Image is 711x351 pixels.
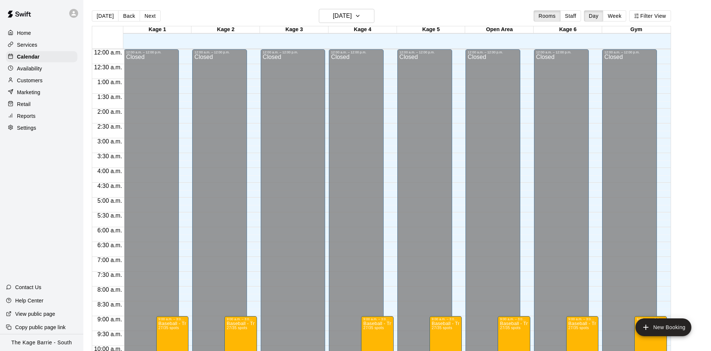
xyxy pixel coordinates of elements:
span: 5:00 a.m. [96,198,124,204]
span: 27/35 spots filled [432,326,452,330]
a: Home [6,27,77,39]
p: Contact Us [15,284,41,291]
div: 9:00 a.m. – 3:00 p.m. [158,317,186,321]
button: [DATE] [319,9,374,23]
span: 27/35 spots filled [227,326,247,330]
span: 2:30 a.m. [96,123,124,130]
p: Customers [17,77,43,84]
div: 12:00 a.m. – 12:00 p.m. [194,50,245,54]
span: 27/35 spots filled [500,326,520,330]
button: Rooms [534,10,560,21]
p: Help Center [15,297,43,304]
span: 1:30 a.m. [96,94,124,100]
span: 3:30 a.m. [96,153,124,159]
span: 9:30 a.m. [96,331,124,337]
button: Week [603,10,626,21]
div: Gym [602,26,671,33]
a: Calendar [6,51,77,62]
span: 9:00 a.m. [96,316,124,322]
button: [DATE] [92,10,118,21]
button: add [635,318,691,336]
h6: [DATE] [333,11,352,21]
span: 7:30 a.m. [96,272,124,278]
span: 27/35 spots filled [158,326,179,330]
span: 4:00 a.m. [96,168,124,174]
span: 1:00 a.m. [96,79,124,85]
div: 9:00 a.m. – 3:00 p.m. [227,317,254,321]
p: Reports [17,112,36,120]
div: 9:00 a.m. – 3:00 p.m. [432,317,460,321]
span: 12:00 a.m. [92,49,124,56]
div: Kage 3 [260,26,328,33]
div: 9:00 a.m. – 3:00 p.m. [637,317,664,321]
a: Reports [6,110,77,122]
button: Day [584,10,603,21]
p: Services [17,41,37,49]
span: 2:00 a.m. [96,109,124,115]
div: 12:00 a.m. – 12:00 p.m. [604,50,655,54]
a: Customers [6,75,77,86]
p: Retail [17,100,31,108]
span: 6:00 a.m. [96,227,124,234]
a: Services [6,39,77,50]
span: 7:00 a.m. [96,257,124,263]
p: Availability [17,65,42,72]
p: View public page [15,310,55,318]
span: 4:30 a.m. [96,183,124,189]
div: 12:00 a.m. – 12:00 p.m. [126,50,177,54]
button: Next [140,10,160,21]
span: 27/35 spots filled [363,326,384,330]
span: 6:30 a.m. [96,242,124,248]
button: Back [118,10,140,21]
div: 9:00 a.m. – 3:00 p.m. [500,317,528,321]
div: Kage 1 [123,26,192,33]
div: 12:00 a.m. – 12:00 p.m. [536,50,587,54]
div: 9:00 a.m. – 3:00 p.m. [568,317,596,321]
div: 12:00 a.m. – 12:00 p.m. [331,50,381,54]
p: Home [17,29,31,37]
a: Retail [6,99,77,110]
p: Settings [17,124,36,132]
div: 12:00 a.m. – 12:00 p.m. [468,50,518,54]
p: The Kage Barrie - South [11,339,72,347]
div: Kage 5 [397,26,465,33]
span: 5:30 a.m. [96,212,124,219]
span: 8:30 a.m. [96,301,124,308]
span: 27/35 spots filled [568,326,589,330]
div: 9:00 a.m. – 3:00 p.m. [363,317,391,321]
div: 12:00 a.m. – 12:00 p.m. [263,50,323,54]
button: Filter View [629,10,671,21]
div: Kage 4 [328,26,397,33]
span: 12:30 a.m. [92,64,124,70]
span: 8:00 a.m. [96,287,124,293]
p: Marketing [17,89,40,96]
p: Copy public page link [15,324,66,331]
button: Staff [560,10,581,21]
a: Availability [6,63,77,74]
a: Settings [6,122,77,133]
div: Kage 6 [534,26,602,33]
div: 12:00 a.m. – 12:00 p.m. [400,50,450,54]
div: Open Area [465,26,534,33]
p: Calendar [17,53,40,60]
div: Kage 2 [191,26,260,33]
a: Marketing [6,87,77,98]
span: 3:00 a.m. [96,138,124,145]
